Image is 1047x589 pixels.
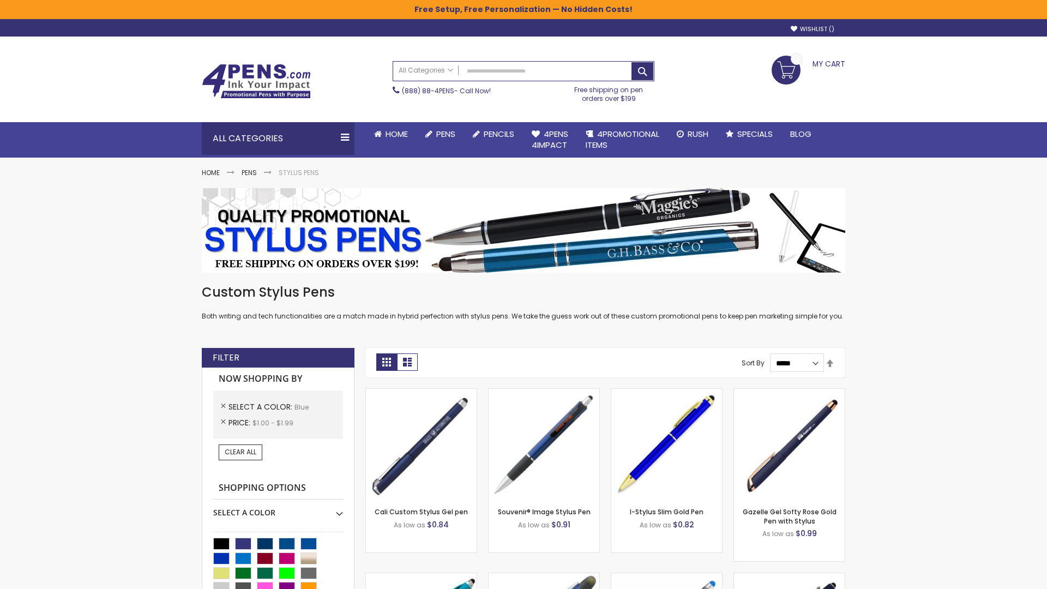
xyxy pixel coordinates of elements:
[225,447,256,456] span: Clear All
[796,528,817,539] span: $0.99
[365,122,417,146] a: Home
[417,122,464,146] a: Pens
[611,388,722,398] a: I-Stylus Slim Gold-Blue
[489,388,599,398] a: Souvenir® Image Stylus Pen-Blue
[402,86,454,95] a: (888) 88-4PENS
[586,128,659,151] span: 4PROMOTIONAL ITEMS
[228,401,294,412] span: Select A Color
[294,402,309,412] span: Blue
[213,500,343,518] div: Select A Color
[611,573,722,582] a: Islander Softy Gel with Stylus - ColorJet Imprint-Blue
[611,389,722,500] img: I-Stylus Slim Gold-Blue
[790,128,811,140] span: Blog
[464,122,523,146] a: Pencils
[781,122,820,146] a: Blog
[242,168,257,177] a: Pens
[489,573,599,582] a: Souvenir® Jalan Highlighter Stylus Pen Combo-Blue
[742,358,765,368] label: Sort By
[436,128,455,140] span: Pens
[743,507,837,525] a: Gazelle Gel Softy Rose Gold Pen with Stylus
[402,86,491,95] span: - Call Now!
[202,284,845,301] h1: Custom Stylus Pens
[213,368,343,390] strong: Now Shopping by
[399,66,453,75] span: All Categories
[577,122,668,158] a: 4PROMOTIONALITEMS
[202,64,311,99] img: 4Pens Custom Pens and Promotional Products
[386,128,408,140] span: Home
[563,81,655,103] div: Free shipping on pen orders over $199
[366,389,477,500] img: Cali Custom Stylus Gel pen-Blue
[427,519,449,530] span: $0.84
[202,188,845,273] img: Stylus Pens
[202,284,845,321] div: Both writing and tech functionalities are a match made in hybrid perfection with stylus pens. We ...
[484,128,514,140] span: Pencils
[734,389,845,500] img: Gazelle Gel Softy Rose Gold Pen with Stylus-Blue
[252,418,293,428] span: $1.00 - $1.99
[375,507,468,516] a: Cali Custom Stylus Gel pen
[551,519,570,530] span: $0.91
[734,388,845,398] a: Gazelle Gel Softy Rose Gold Pen with Stylus-Blue
[366,388,477,398] a: Cali Custom Stylus Gel pen-Blue
[279,168,319,177] strong: Stylus Pens
[393,62,459,80] a: All Categories
[489,389,599,500] img: Souvenir® Image Stylus Pen-Blue
[688,128,708,140] span: Rush
[518,520,550,530] span: As low as
[394,520,425,530] span: As low as
[640,520,671,530] span: As low as
[737,128,773,140] span: Specials
[762,529,794,538] span: As low as
[717,122,781,146] a: Specials
[734,573,845,582] a: Custom Soft Touch® Metal Pens with Stylus-Blue
[366,573,477,582] a: Neon Stylus Highlighter-Pen Combo-Blue
[668,122,717,146] a: Rush
[202,168,220,177] a: Home
[630,507,703,516] a: I-Stylus Slim Gold Pen
[498,507,591,516] a: Souvenir® Image Stylus Pen
[673,519,694,530] span: $0.82
[228,417,252,428] span: Price
[213,352,239,364] strong: Filter
[532,128,568,151] span: 4Pens 4impact
[791,25,834,33] a: Wishlist
[213,477,343,500] strong: Shopping Options
[202,122,354,155] div: All Categories
[219,444,262,460] a: Clear All
[376,353,397,371] strong: Grid
[523,122,577,158] a: 4Pens4impact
